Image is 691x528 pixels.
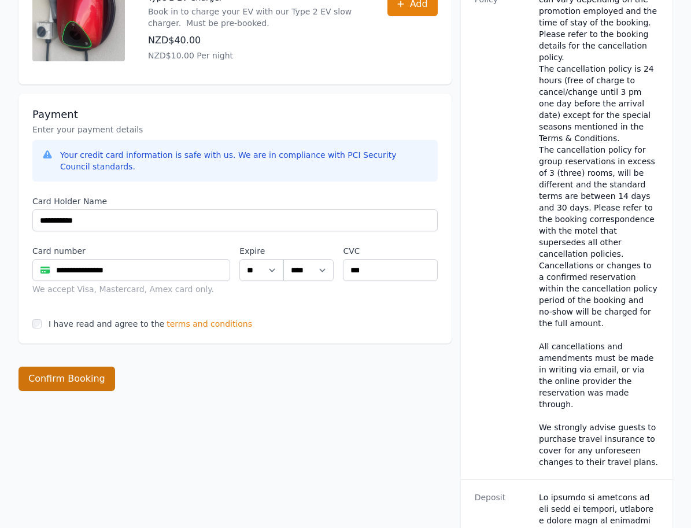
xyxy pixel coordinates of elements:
span: terms and conditions [167,318,252,330]
label: Card number [32,245,230,257]
label: Card Holder Name [32,195,438,207]
label: . [283,245,334,257]
h3: Payment [32,108,438,121]
button: Confirm Booking [19,367,115,391]
p: Book in to charge your EV with our Type 2 EV slow charger. Must be pre-booked. [148,6,364,29]
label: CVC [343,245,437,257]
div: Your credit card information is safe with us. We are in compliance with PCI Security Council stan... [60,149,428,172]
div: We accept Visa, Mastercard, Amex card only. [32,283,230,295]
label: Expire [239,245,283,257]
label: I have read and agree to the [49,319,164,328]
p: NZD$40.00 [148,34,364,47]
p: NZD$10.00 Per night [148,50,364,61]
p: Enter your payment details [32,124,438,135]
